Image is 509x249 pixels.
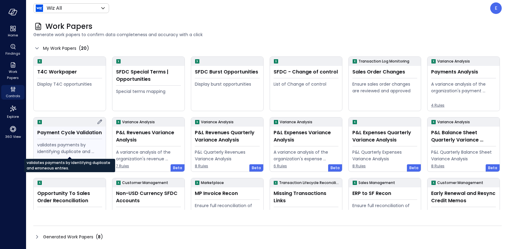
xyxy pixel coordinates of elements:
span: 8 Rules [352,163,417,169]
p: Variance Analysis [437,58,470,64]
span: Beta [488,165,497,171]
span: 8 Rules [431,163,496,169]
div: ( ) [79,45,89,52]
div: Missing Transactions Links [274,190,338,204]
div: Controls [1,85,25,100]
span: Beta [173,165,182,171]
p: Sales Management [358,180,395,186]
div: Home [1,24,25,39]
span: 360 View [5,134,21,140]
div: Ensure full reconciliation of your SF and ERP [352,202,417,216]
div: P&L Expenses Quarterly Variance Analysis [352,129,417,144]
p: Variance Analysis [201,119,234,125]
span: 8 Rules [195,163,260,169]
div: P&L Quarterly Revenues Variance Analysis [195,149,260,162]
p: E [495,5,497,12]
div: Sales Order Changes [352,68,417,76]
div: Identify credit memos linked to resyncs and early renewals [431,210,496,223]
span: Findings [5,50,20,56]
div: A variance analysis of the organization's expense accounts [274,149,338,162]
span: 7 Rules [116,163,181,169]
span: Generated Work Papers [43,234,93,240]
div: List of Change of control [274,81,338,87]
span: 4 Rules [431,102,496,108]
div: Sales Order to Opportunity [37,210,102,216]
div: P&L Revenues Quarterly Variance Analysis [195,129,260,144]
div: ( ) [96,233,103,240]
span: 6 Rules [274,163,338,169]
div: P&L Expenses Variance Analysis [274,129,338,144]
div: P&L Balance Sheet Quarterly Variance Analysis [431,129,496,144]
div: T4C Workpaper [37,68,102,76]
p: Marketplace [201,180,224,186]
div: Payment Cycle Validation [37,129,102,136]
div: ERP to SF Recon [352,190,417,197]
p: Transaction Log Monitoring [358,58,409,64]
span: 8 [98,234,101,240]
span: Work Papers [45,22,92,31]
div: SFDC Burst Opportunities [195,68,260,76]
div: SFDC - Change of control [274,68,338,76]
div: P&L Quarterly Balance Sheet Variance Analysis [431,149,496,162]
div: Opportunity To Sales Order Reconciliation [37,190,102,204]
span: Explore [7,114,19,120]
div: Payments Analysis [431,68,496,76]
div: validates payments by identifying duplicate and erroneous entries. [24,159,115,172]
div: Display burst opportunities [195,81,260,87]
div: SFDC Special Terms | Opportunities [116,68,181,83]
div: P&L Quarterly Expenses Variance Analysis [352,149,417,162]
div: MP Invoice Recon [195,190,260,197]
span: My Work Papers [43,45,76,52]
div: Findings [1,43,25,57]
div: Eleanor Yehudai [490,2,502,14]
img: Icon [36,5,43,12]
p: Variance Analysis [122,119,155,125]
p: Variance Analysis [280,119,312,125]
div: Work Papers [1,61,25,81]
div: Ensure full reconciliation of your marketplaces and ERP [195,202,260,216]
span: Beta [252,165,261,171]
div: A variance analysis of the organization's revenue accounts [116,149,181,162]
div: Special terms mapping [116,88,181,95]
div: Explore [1,103,25,120]
div: validates payments by identifying duplicate and erroneous entries. [37,142,102,155]
p: Customer Management [437,180,483,186]
div: Early Renewal and Resync Credit Memos [431,190,496,204]
span: Generate work papers to confirm data completeness and accuracy with a click [33,31,502,38]
div: Display T4C opportunities [37,81,102,87]
span: 20 [81,45,87,51]
div: P&L Revenues Variance Analysis [116,129,181,144]
span: Work Papers [4,69,22,81]
span: Beta [331,165,340,171]
div: Non-USD Currency SFDC Accounts [116,190,181,204]
p: Wiz All [47,5,62,12]
div: A variance analysis of the organization's payment transactions [431,81,496,94]
p: Variance Analysis [437,119,470,125]
div: Ensure sales order changes are reviewed and approved [352,81,417,94]
span: Beta [409,165,418,171]
p: Transaction Lifecycle Reconciliation [279,180,340,186]
span: Home [8,32,18,38]
p: Customer Management [122,180,168,186]
span: Controls [6,93,20,99]
div: 360 View [1,124,25,140]
div: Ensure transactions links completeness [274,210,338,223]
div: Identify SFDC Accounts with a non-USD configured currency [116,210,181,223]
